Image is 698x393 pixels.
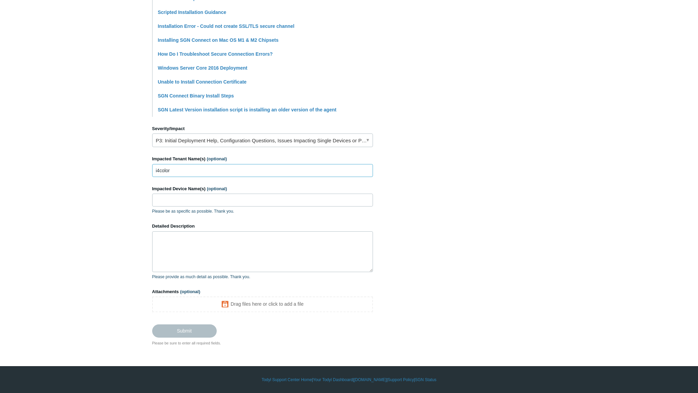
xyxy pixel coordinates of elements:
label: Severity/Impact [152,125,373,132]
label: Impacted Device Name(s) [152,185,373,192]
a: SGN Status [415,377,436,383]
input: Submit [152,324,217,337]
label: Impacted Tenant Name(s) [152,156,373,162]
a: Scripted Installation Guidance [158,10,226,15]
a: Unable to Install Connection Certificate [158,79,247,85]
div: | | | | [152,377,546,383]
label: Detailed Description [152,223,373,230]
a: Support Policy [388,377,414,383]
a: [DOMAIN_NAME] [354,377,387,383]
a: Windows Server Core 2016 Deployment [158,65,248,71]
p: Please be as specific as possible. Thank you. [152,208,373,214]
a: Your Todyl Dashboard [313,377,353,383]
span: (optional) [180,289,200,294]
a: How Do I Troubleshoot Secure Connection Errors? [158,51,273,57]
a: Installing SGN Connect on Mac OS M1 & M2 Chipsets [158,37,279,43]
span: (optional) [207,156,227,161]
a: SGN Connect Binary Install Steps [158,93,234,99]
p: Please provide as much detail as possible. Thank you. [152,274,373,280]
a: SGN Latest Version installation script is installing an older version of the agent [158,107,337,112]
span: (optional) [207,186,227,191]
a: P3: Initial Deployment Help, Configuration Questions, Issues Impacting Single Devices or Past Out... [152,133,373,147]
label: Attachments [152,288,373,295]
a: Todyl Support Center Home [262,377,312,383]
a: Installation Error - Could not create SSL/TLS secure channel [158,23,294,29]
div: Please be sure to enter all required fields. [152,340,373,346]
